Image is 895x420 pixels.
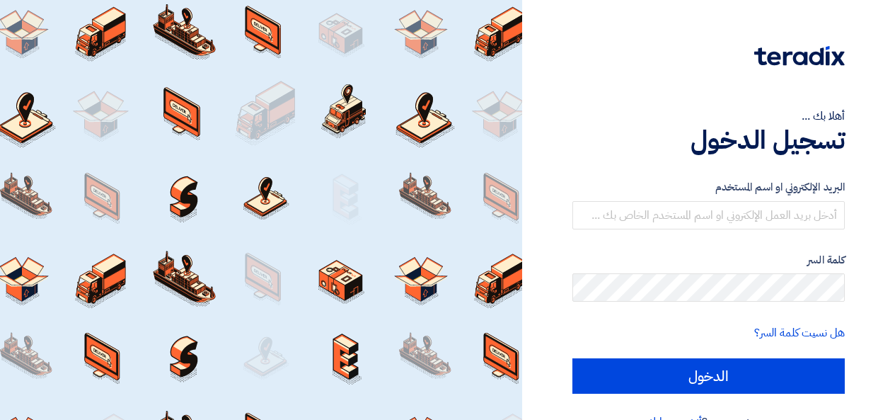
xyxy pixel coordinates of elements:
a: هل نسيت كلمة السر؟ [754,324,845,341]
div: أهلا بك ... [572,108,845,125]
label: كلمة السر [572,252,845,268]
input: الدخول [572,358,845,394]
input: أدخل بريد العمل الإلكتروني او اسم المستخدم الخاص بك ... [572,201,845,229]
label: البريد الإلكتروني او اسم المستخدم [572,179,845,195]
h1: تسجيل الدخول [572,125,845,156]
img: Teradix logo [754,46,845,66]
